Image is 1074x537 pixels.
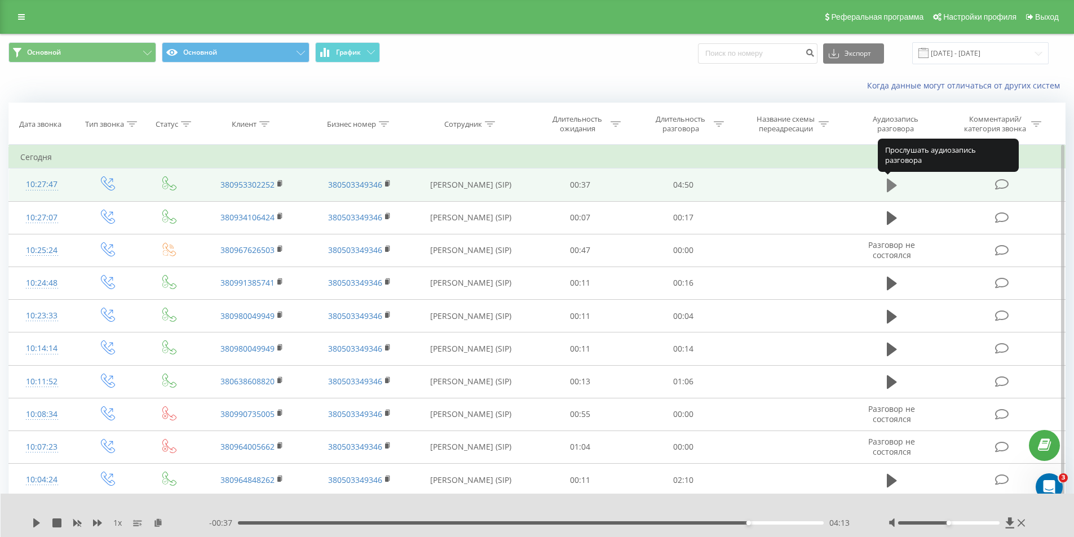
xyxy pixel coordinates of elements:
[328,212,382,223] a: 380503349346
[413,234,529,267] td: [PERSON_NAME] (SIP)
[632,201,735,234] td: 00:17
[328,343,382,354] a: 380503349346
[878,139,1019,172] div: Прослушать аудиозапись разговора
[632,431,735,463] td: 00:00
[327,119,376,129] div: Бизнес номер
[529,431,632,463] td: 01:04
[27,48,61,57] span: Основной
[220,343,275,354] a: 380980049949
[8,42,156,63] button: Основной
[529,398,632,431] td: 00:55
[632,267,735,299] td: 00:16
[220,179,275,190] a: 380953302252
[547,114,608,134] div: Длительность ожидания
[20,174,64,196] div: 10:27:47
[413,300,529,332] td: [PERSON_NAME] (SIP)
[651,114,711,134] div: Длительность разговора
[698,43,817,64] input: Поиск по номеру
[220,376,275,387] a: 380638608820
[529,168,632,201] td: 00:37
[328,376,382,387] a: 380503349346
[632,464,735,496] td: 02:10
[328,474,382,485] a: 380503349346
[162,42,310,63] button: Основной
[632,234,735,267] td: 00:00
[220,310,275,321] a: 380980049949
[632,398,735,431] td: 00:00
[1035,12,1059,21] span: Выход
[831,12,923,21] span: Реферальная программа
[20,207,64,229] div: 10:27:07
[9,146,1066,168] td: Сегодня
[220,441,275,452] a: 380964005662
[755,114,816,134] div: Название схемы переадресации
[413,267,529,299] td: [PERSON_NAME] (SIP)
[947,521,951,525] div: Accessibility label
[328,310,382,321] a: 380503349346
[220,277,275,288] a: 380991385741
[529,267,632,299] td: 00:11
[529,332,632,365] td: 00:11
[209,517,238,529] span: - 00:37
[20,371,64,393] div: 10:11:52
[328,245,382,255] a: 380503349346
[220,409,275,419] a: 380990735005
[859,114,932,134] div: Аудиозапись разговора
[632,365,735,398] td: 01:06
[529,234,632,267] td: 00:47
[529,300,632,332] td: 00:11
[20,239,64,261] div: 10:25:24
[1059,473,1068,482] span: 3
[232,119,257,129] div: Клиент
[328,409,382,419] a: 380503349346
[868,436,915,457] span: Разговор не состоялся
[829,517,850,529] span: 04:13
[413,398,529,431] td: [PERSON_NAME] (SIP)
[20,338,64,360] div: 10:14:14
[867,80,1066,91] a: Когда данные могут отличаться от других систем
[336,48,361,56] span: График
[413,431,529,463] td: [PERSON_NAME] (SIP)
[85,119,124,129] div: Тип звонка
[156,119,178,129] div: Статус
[220,474,275,485] a: 380964848262
[328,179,382,190] a: 380503349346
[1036,473,1063,500] iframe: Intercom live chat
[444,119,482,129] div: Сотрудник
[220,212,275,223] a: 380934106424
[823,43,884,64] button: Экспорт
[328,277,382,288] a: 380503349346
[746,521,750,525] div: Accessibility label
[632,168,735,201] td: 04:50
[943,12,1016,21] span: Настройки профиля
[413,332,529,365] td: [PERSON_NAME] (SIP)
[20,469,64,491] div: 10:04:24
[20,272,64,294] div: 10:24:48
[868,403,915,424] span: Разговор не состоялся
[413,464,529,496] td: [PERSON_NAME] (SIP)
[868,239,915,260] span: Разговор не состоялся
[328,441,382,452] a: 380503349346
[413,168,529,201] td: [PERSON_NAME] (SIP)
[529,365,632,398] td: 00:13
[315,42,380,63] button: График
[529,464,632,496] td: 00:11
[113,517,122,529] span: 1 x
[19,119,61,129] div: Дата звонка
[529,201,632,234] td: 00:07
[632,332,735,365] td: 00:14
[220,245,275,255] a: 380967626503
[413,365,529,398] td: [PERSON_NAME] (SIP)
[20,403,64,425] div: 10:08:34
[20,305,64,327] div: 10:23:33
[632,300,735,332] td: 00:04
[962,114,1028,134] div: Комментарий/категория звонка
[20,436,64,458] div: 10:07:23
[413,201,529,234] td: [PERSON_NAME] (SIP)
